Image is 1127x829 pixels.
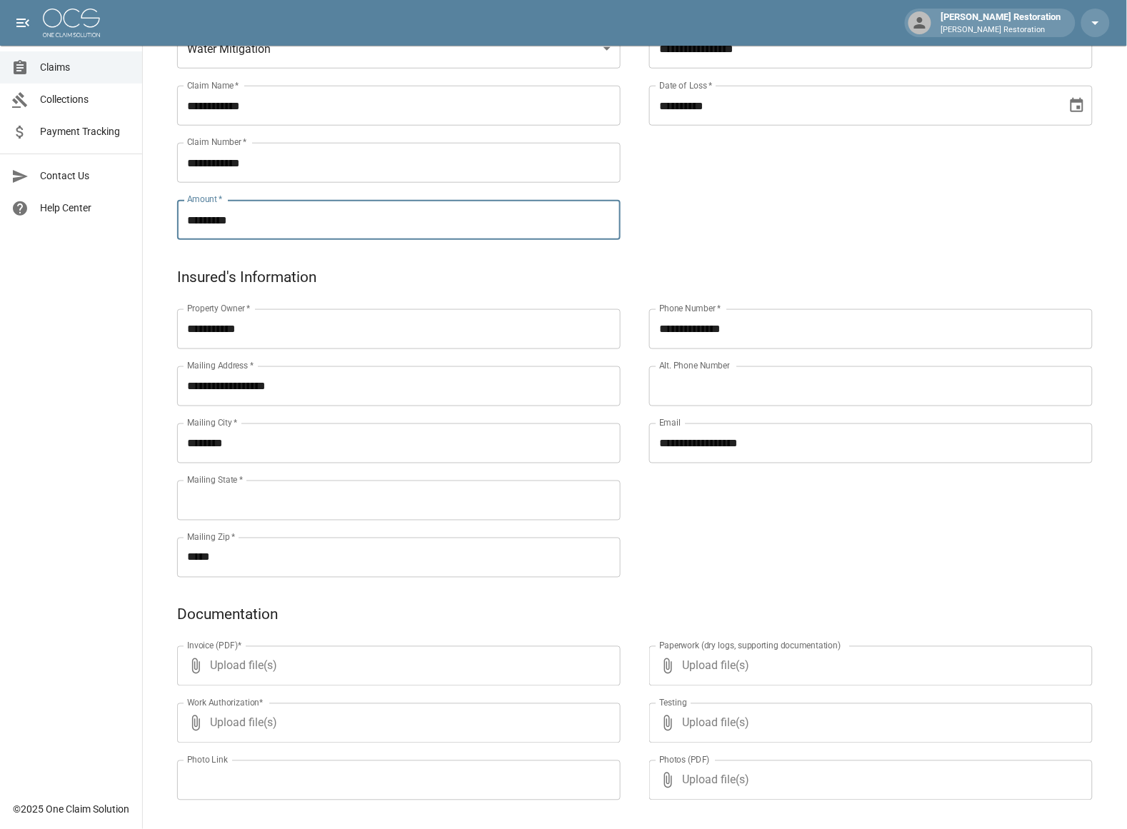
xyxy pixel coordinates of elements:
label: Photo Link [187,754,228,766]
span: Contact Us [40,169,131,184]
span: Upload file(s) [210,646,582,686]
label: Work Authorization* [187,697,264,709]
label: Property Owner [187,303,251,315]
div: © 2025 One Claim Solution [13,803,129,817]
span: Claims [40,60,131,75]
label: Date of Loss [659,79,713,91]
p: [PERSON_NAME] Restoration [941,24,1061,36]
span: Help Center [40,201,131,216]
label: Mailing Address [187,360,254,372]
label: Alt. Phone Number [659,360,730,372]
label: Mailing Zip [187,531,236,543]
label: Claim Name [187,79,239,91]
span: Payment Tracking [40,124,131,139]
span: Upload file(s) [682,760,1054,800]
button: open drawer [9,9,37,37]
label: Claim Number [187,136,246,149]
label: Email [659,417,681,429]
span: Upload file(s) [210,703,582,743]
label: Amount [187,194,223,206]
label: Mailing City [187,417,238,429]
span: Collections [40,92,131,107]
label: Phone Number [659,303,721,315]
label: Mailing State [187,474,243,486]
div: [PERSON_NAME] Restoration [936,10,1067,36]
label: Testing [659,697,687,709]
span: Upload file(s) [682,646,1054,686]
span: Upload file(s) [682,703,1054,743]
img: ocs-logo-white-transparent.png [43,9,100,37]
div: Water Mitigation [177,29,621,69]
label: Photos (PDF) [659,754,710,766]
label: Invoice (PDF)* [187,640,242,652]
label: Paperwork (dry logs, supporting documentation) [659,640,841,652]
button: Choose date, selected date is Sep 30, 2025 [1063,91,1091,120]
